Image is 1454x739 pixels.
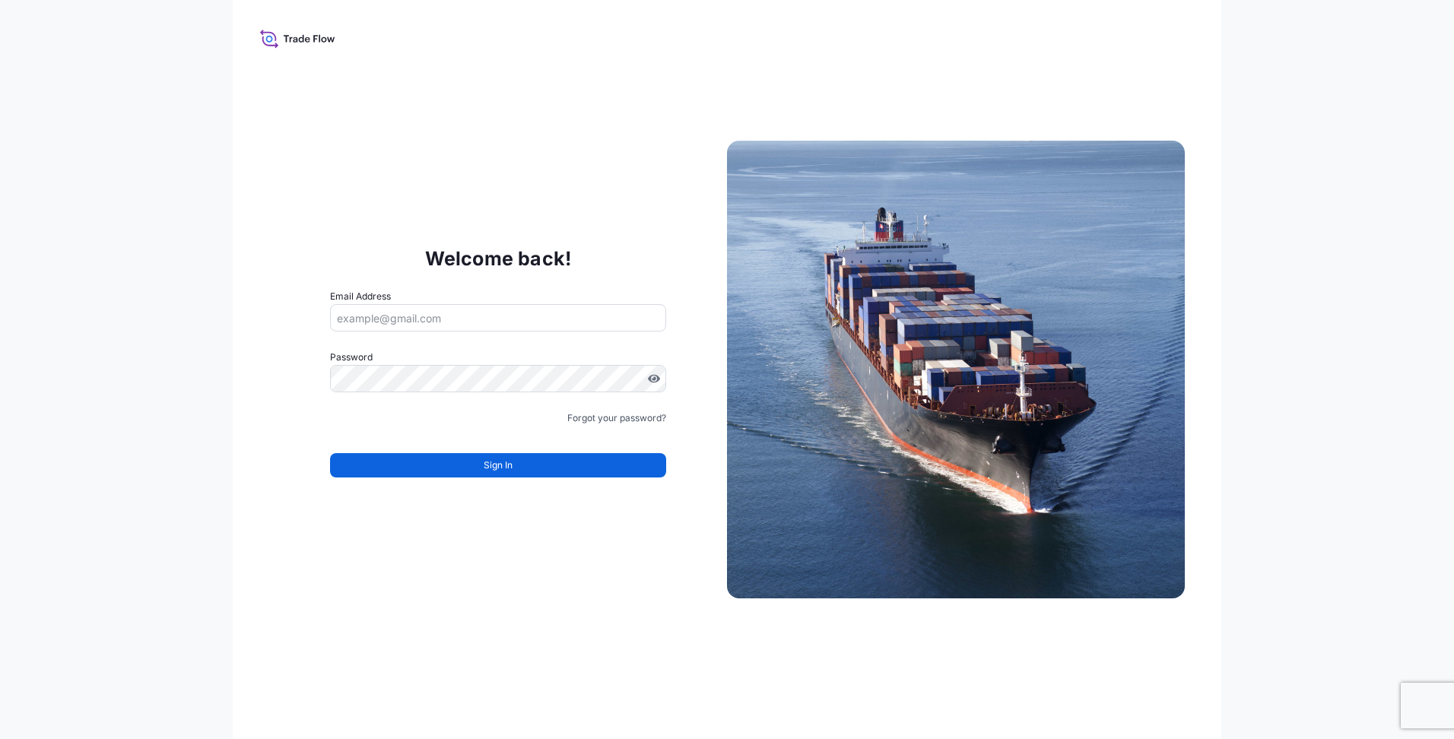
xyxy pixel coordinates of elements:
label: Password [330,350,666,365]
span: Sign In [484,458,513,473]
input: example@gmail.com [330,304,666,331]
button: Sign In [330,453,666,477]
label: Email Address [330,289,391,304]
p: Welcome back! [425,246,572,271]
button: Show password [648,373,660,385]
img: Ship illustration [727,141,1185,598]
a: Forgot your password? [567,411,666,426]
